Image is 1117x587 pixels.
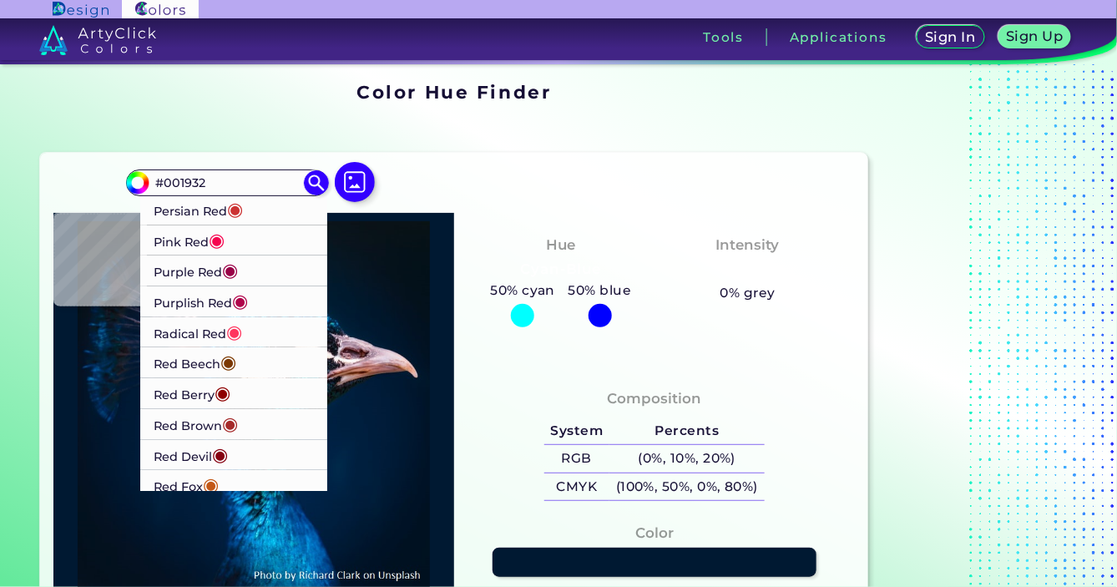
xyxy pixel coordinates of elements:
span: ◉ [215,382,230,403]
h5: Sign Up [1007,29,1063,43]
p: Red Berry [154,377,230,408]
p: Red Brown [154,408,238,439]
h5: (0%, 10%, 20%) [609,445,765,473]
p: Red Fox [154,469,219,500]
p: Purple Red [154,255,238,286]
p: Persian Red [154,194,243,225]
img: icon search [304,170,329,195]
img: icon picture [335,162,375,202]
h3: Vibrant [712,260,785,280]
p: Red Beech [154,347,236,377]
span: ◉ [212,443,228,465]
img: logo_artyclick_colors_white.svg [39,25,157,55]
a: Sign Up [999,26,1070,48]
h5: CMYK [544,473,609,501]
h5: 50% blue [562,280,638,301]
h3: Applications [790,31,887,43]
img: ArtyClick Design logo [53,2,109,18]
h5: RGB [544,445,609,473]
h4: Intensity [716,233,780,257]
a: Sign In [917,26,983,48]
h4: Hue [546,233,575,257]
h5: 50% cyan [484,280,562,301]
input: type color.. [149,172,305,195]
h5: (100%, 50%, 0%, 80%) [609,473,765,501]
p: Radical Red [154,316,242,347]
span: ◉ [203,473,219,495]
h1: Color Hue Finder [356,79,551,104]
span: ◉ [227,198,243,220]
p: Pink Red [154,225,225,256]
span: ◉ [220,351,236,372]
h5: 0% grey [720,282,776,304]
span: ◉ [232,290,248,311]
h5: Sign In [926,30,975,43]
h3: Cyan-Blue [513,260,608,280]
span: ◉ [222,412,238,434]
span: ◉ [209,229,225,250]
h4: Color [635,521,674,545]
h4: Composition [607,387,701,411]
h5: Percents [609,417,765,445]
h3: Tools [703,31,744,43]
p: Red Devil [154,439,228,470]
span: ◉ [222,259,238,281]
span: ◉ [226,321,242,342]
h5: System [544,417,609,445]
p: Purplish Red [154,286,248,316]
